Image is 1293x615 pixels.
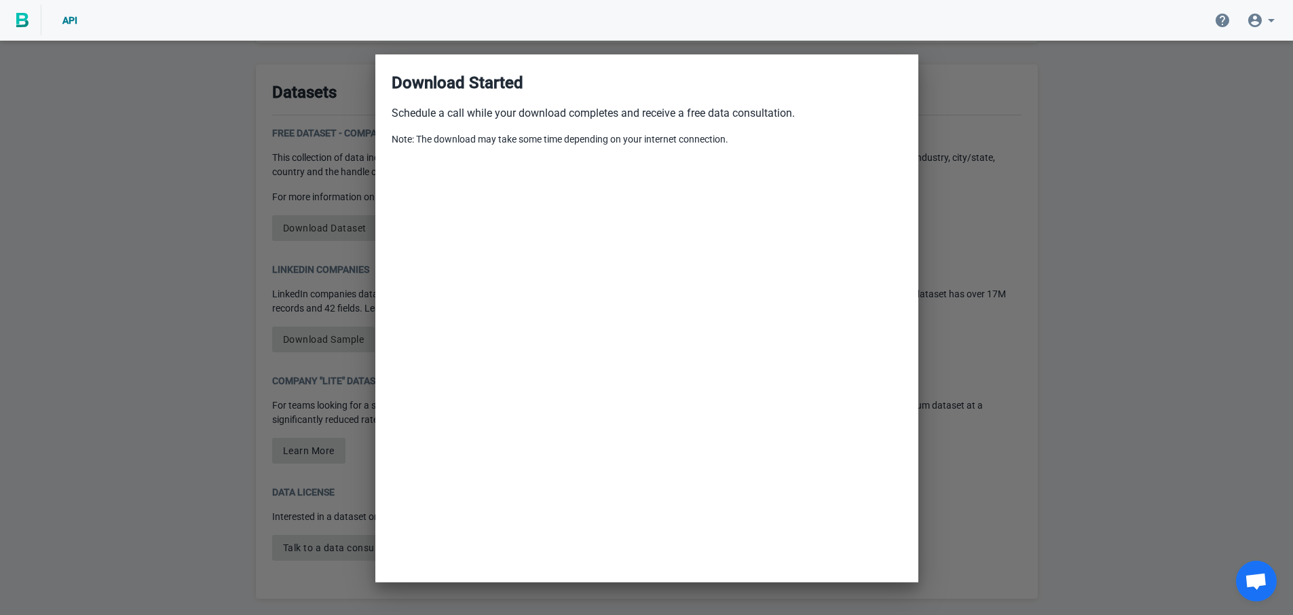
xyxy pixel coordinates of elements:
div: Open chat [1236,561,1277,601]
p: Note: The download may take some time depending on your internet connection. [392,132,902,147]
img: BigPicture.io [16,13,29,28]
p: Schedule a call while your download completes and receive a free data consultation. [392,105,902,122]
span: API [62,15,77,26]
h3: Download Started [392,71,902,94]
